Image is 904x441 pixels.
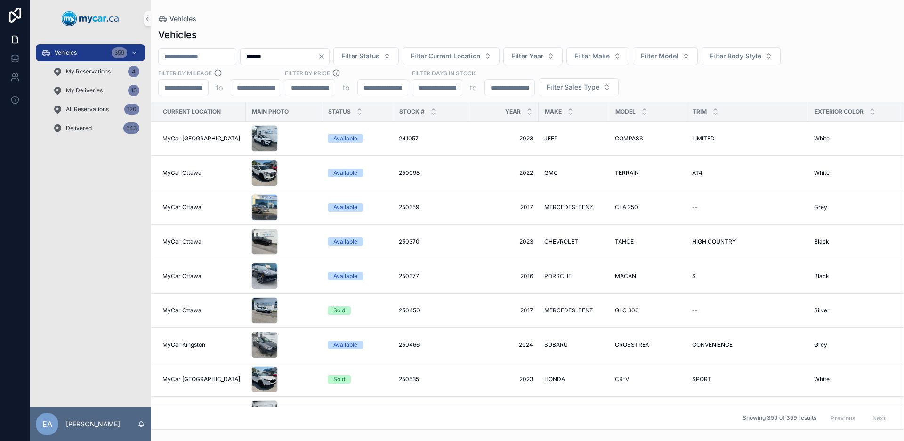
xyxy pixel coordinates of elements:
a: 250535 [399,376,462,383]
span: Filter Year [511,51,543,61]
p: to [470,82,477,93]
span: MERCEDES-BENZ [544,307,593,314]
span: Model [615,108,636,115]
a: -- [692,307,803,314]
a: 2024 [474,341,533,349]
p: [PERSON_NAME] [66,419,120,429]
button: Select Button [539,78,619,96]
span: 250377 [399,272,419,280]
div: scrollable content [30,38,151,149]
a: 2023 [474,376,533,383]
a: 250377 [399,272,462,280]
span: CR-V [615,376,629,383]
span: Grey [814,341,827,349]
a: SPORT [692,376,803,383]
span: PORSCHE [544,272,572,280]
a: 250370 [399,238,462,245]
a: HIGH COUNTRY [692,238,803,245]
a: GMC [544,169,604,177]
a: 2017 [474,307,533,314]
label: Filter By Mileage [158,69,212,77]
span: HONDA [544,376,565,383]
span: Status [328,108,351,115]
a: CR-V [615,376,681,383]
a: CROSSTREK [615,341,681,349]
span: My Deliveries [66,87,103,94]
a: Sold [328,375,387,384]
div: 4 [128,66,139,77]
span: MyCar Ottawa [162,307,202,314]
label: FILTER BY PRICE [285,69,330,77]
a: MyCar Ottawa [162,204,240,211]
span: Current Location [163,108,221,115]
span: SUBARU [544,341,568,349]
a: 250359 [399,204,462,211]
div: Sold [333,375,345,384]
a: COMPASS [615,135,681,142]
span: My Reservations [66,68,111,75]
a: 2017 [474,204,533,211]
a: JEEP [544,135,604,142]
a: 250450 [399,307,462,314]
span: AT4 [692,169,702,177]
a: Vehicles [158,14,196,24]
span: 250535 [399,376,419,383]
button: Select Button [403,47,500,65]
button: Select Button [633,47,698,65]
span: Delivered [66,124,92,132]
a: My Reservations4 [47,63,145,80]
a: HONDA [544,376,604,383]
button: Select Button [702,47,781,65]
span: GLC 300 [615,307,639,314]
div: 15 [128,85,139,96]
p: to [216,82,223,93]
h1: Vehicles [158,28,197,41]
a: MyCar Kingston [162,341,240,349]
div: Available [333,169,357,177]
a: -- [692,204,803,211]
span: Year [505,108,521,115]
div: 359 [112,47,127,58]
a: AT4 [692,169,803,177]
span: S [692,272,696,280]
a: 241057 [399,135,462,142]
a: MERCEDES-BENZ [544,204,604,211]
a: TAHOE [615,238,681,245]
a: MyCar Ottawa [162,272,240,280]
span: Make [545,108,562,115]
span: Filter Sales Type [547,82,599,92]
button: Select Button [503,47,563,65]
span: Silver [814,307,830,314]
a: MERCEDES-BENZ [544,307,604,314]
span: GMC [544,169,558,177]
div: 643 [123,122,139,134]
span: Vehicles [55,49,77,57]
a: My Deliveries15 [47,82,145,99]
a: Available [328,203,387,212]
span: MyCar Ottawa [162,204,202,211]
span: White [814,135,830,142]
div: Sold [333,306,345,315]
a: CLA 250 [615,204,681,211]
div: Available [333,237,357,246]
a: S [692,272,803,280]
span: 2023 [474,238,533,245]
a: CHEVROLET [544,238,604,245]
span: CHEVROLET [544,238,578,245]
a: Delivered643 [47,120,145,137]
a: 2016 [474,272,533,280]
button: Clear [318,53,329,60]
a: Available [328,341,387,349]
a: 2023 [474,135,533,142]
a: MyCar Ottawa [162,238,240,245]
span: -- [692,307,698,314]
span: 250359 [399,204,419,211]
span: MACAN [615,272,636,280]
span: Filter Status [341,51,379,61]
a: GLC 300 [615,307,681,314]
span: Filter Model [641,51,678,61]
